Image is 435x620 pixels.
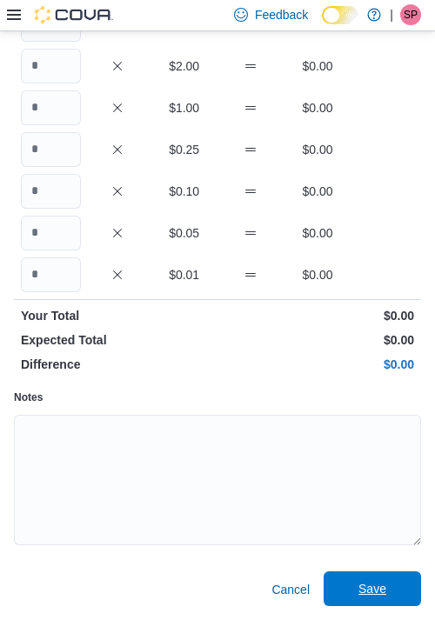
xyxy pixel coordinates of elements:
[221,356,414,373] p: $0.00
[288,224,348,242] p: $0.00
[358,580,386,597] span: Save
[221,307,414,324] p: $0.00
[21,307,214,324] p: Your Total
[154,266,214,283] p: $0.01
[21,331,214,349] p: Expected Total
[154,57,214,75] p: $2.00
[264,572,317,607] button: Cancel
[35,6,113,23] img: Cova
[14,390,43,404] label: Notes
[390,4,393,25] p: |
[324,571,421,606] button: Save
[400,4,421,25] div: Seth Paryani
[21,216,81,250] input: Quantity
[21,257,81,292] input: Quantity
[154,141,214,158] p: $0.25
[21,356,214,373] p: Difference
[21,132,81,167] input: Quantity
[154,99,214,117] p: $1.00
[154,183,214,200] p: $0.10
[288,99,348,117] p: $0.00
[221,331,414,349] p: $0.00
[21,90,81,125] input: Quantity
[288,141,348,158] p: $0.00
[255,6,308,23] span: Feedback
[404,4,418,25] span: SP
[21,174,81,209] input: Quantity
[288,57,348,75] p: $0.00
[271,581,310,598] span: Cancel
[288,183,348,200] p: $0.00
[21,49,81,83] input: Quantity
[154,224,214,242] p: $0.05
[288,266,348,283] p: $0.00
[322,6,358,24] input: Dark Mode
